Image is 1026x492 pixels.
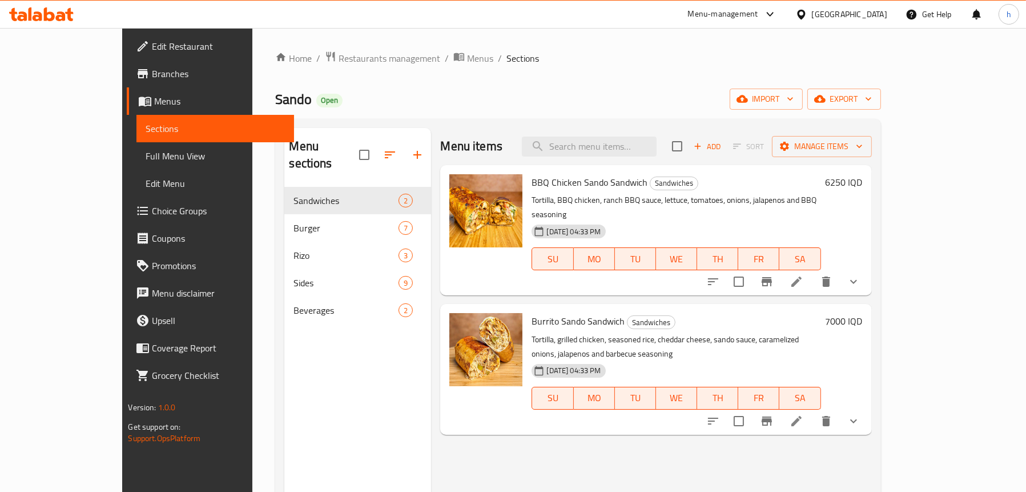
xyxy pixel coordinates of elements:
div: Menu-management [688,7,758,21]
span: Choice Groups [152,204,284,218]
span: TU [619,390,651,406]
button: delete [812,407,840,435]
span: 1.0.0 [158,400,176,415]
span: BBQ Chicken Sando Sandwich [532,174,647,191]
span: Sort sections [376,141,404,169]
a: Edit menu item [790,414,803,428]
button: Add [689,138,726,155]
div: Burger [293,221,399,235]
div: items [399,249,413,262]
div: items [399,303,413,317]
span: 9 [399,278,412,289]
button: FR [738,387,779,410]
span: FR [743,390,775,406]
input: search [522,137,657,157]
span: TH [702,390,734,406]
a: Menus [127,87,293,115]
h6: 7000 IQD [826,313,863,329]
span: Version: [128,400,156,415]
span: Add [692,140,723,153]
button: WE [656,387,697,410]
span: SA [784,251,816,267]
span: Menus [154,94,284,108]
span: h [1007,8,1011,21]
a: Menu disclaimer [127,279,293,307]
nav: Menu sections [284,182,431,329]
a: Support.OpsPlatform [128,431,200,446]
span: Get support on: [128,419,180,434]
a: Edit menu item [790,275,803,289]
div: Open [316,94,343,107]
img: Burrito Sando Sandwich [449,313,522,386]
span: [DATE] 04:33 PM [542,226,605,237]
div: Sandwiches [650,177,698,190]
a: Edit Restaurant [127,33,293,60]
span: Branches [152,67,284,81]
button: Branch-specific-item [753,268,780,295]
span: Sandwiches [293,194,399,207]
span: SU [537,390,569,406]
div: items [399,276,413,290]
a: Promotions [127,252,293,279]
span: import [739,92,794,106]
button: MO [574,247,615,270]
a: Branches [127,60,293,87]
span: Open [316,95,343,105]
span: Sides [293,276,399,290]
button: Manage items [772,136,872,157]
a: Grocery Checklist [127,362,293,389]
span: Burrito Sando Sandwich [532,313,625,330]
span: WE [661,390,693,406]
div: Sides9 [284,269,431,297]
button: FR [738,247,779,270]
button: TU [615,387,656,410]
button: SU [532,387,573,410]
span: Sections [506,51,539,65]
button: import [730,89,803,110]
button: TU [615,247,656,270]
span: Select all sections [352,143,376,167]
svg: Show Choices [847,414,860,428]
span: TH [702,251,734,267]
span: Edit Menu [146,177,284,190]
span: FR [743,251,775,267]
div: Sandwiches2 [284,187,431,214]
span: Grocery Checklist [152,369,284,382]
a: Coupons [127,225,293,252]
span: Full Menu View [146,149,284,163]
li: / [445,51,449,65]
span: Sandwiches [650,177,698,190]
div: Burger7 [284,214,431,242]
span: Menu disclaimer [152,286,284,300]
nav: breadcrumb [275,51,880,66]
span: Beverages [293,303,399,317]
a: Full Menu View [136,142,293,170]
span: Sections [146,122,284,135]
span: Edit Restaurant [152,39,284,53]
div: Sandwiches [627,315,675,329]
span: Select section first [726,138,772,155]
button: Add section [404,141,431,169]
div: Rizo3 [284,242,431,269]
a: Menus [453,51,493,66]
button: TH [697,387,738,410]
span: Restaurants management [339,51,440,65]
span: 7 [399,223,412,234]
span: Coupons [152,231,284,245]
a: Upsell [127,307,293,334]
span: Promotions [152,259,284,273]
p: Tortilla, grilled chicken, seasoned rice, cheddar cheese, sando sauce, caramelized onions, jalape... [532,333,820,361]
span: Sandwiches [627,316,675,329]
span: Rizo [293,249,399,262]
span: 2 [399,305,412,316]
span: Select to update [727,409,751,433]
div: items [399,221,413,235]
svg: Show Choices [847,275,860,289]
span: Select section [665,134,689,158]
span: WE [661,251,693,267]
button: sort-choices [699,407,727,435]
